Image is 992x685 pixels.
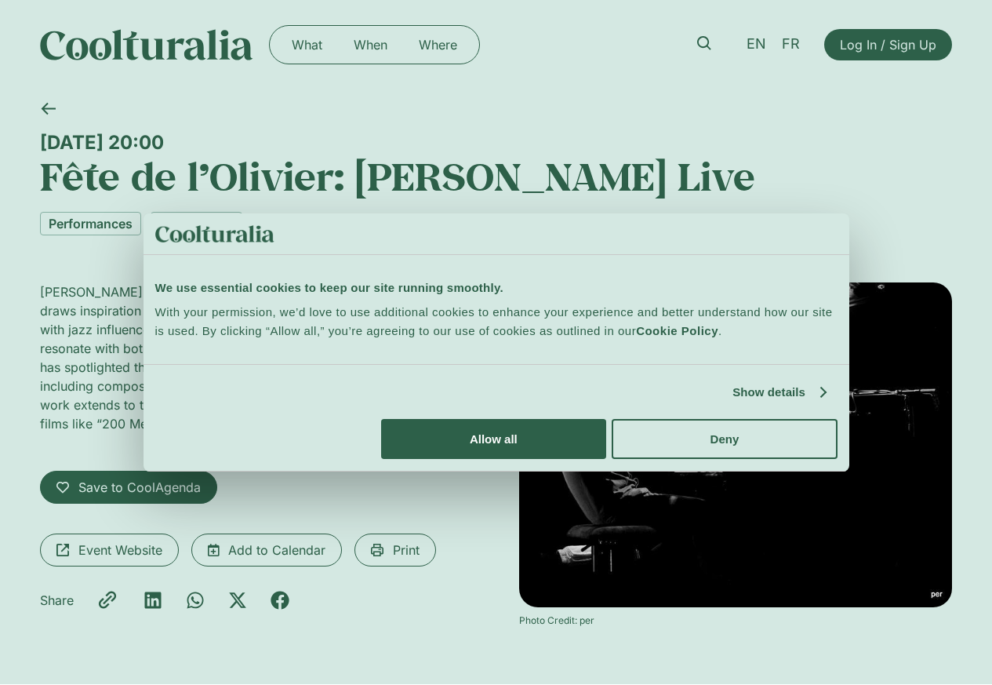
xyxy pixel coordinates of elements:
div: Photo Credit: per [519,614,952,628]
nav: Menu [276,32,473,57]
span: EN [747,36,766,53]
div: [DATE] 20:00 [40,131,953,154]
a: What [276,32,338,57]
a: Add to Calendar [191,534,342,567]
a: Event Website [40,534,179,567]
a: Print [354,534,436,567]
a: FR [774,33,808,56]
div: We use essential cookies to keep our site running smoothly. [155,279,838,297]
span: Print [393,541,420,559]
span: . [718,324,722,337]
a: Alhambra [151,212,242,235]
span: With your permission, we’d love to use additional cookies to enhance your experience and better u... [155,305,833,337]
a: Cookie Policy [636,324,718,337]
button: Deny [612,419,837,459]
p: [PERSON_NAME], a [DEMOGRAPHIC_DATA] composer and pianist, draws inspiration from Arabic oriental ... [40,282,473,433]
p: Share [40,591,74,610]
span: Event Website [78,541,162,559]
div: Share on linkedin [144,591,162,610]
a: Save to CoolAgenda [40,471,217,504]
a: Where [403,32,473,57]
h1: Fête de l’Olivier: [PERSON_NAME] Live [40,154,953,199]
img: logo [155,225,275,242]
span: Add to Calendar [228,541,325,559]
a: Log In / Sign Up [824,29,952,60]
a: EN [739,33,774,56]
span: Log In / Sign Up [840,35,936,54]
a: Performances [40,212,141,235]
div: Share on x-twitter [228,591,247,610]
a: When [338,32,403,57]
a: Show details [732,383,825,402]
span: FR [782,36,800,53]
button: Allow all [381,419,606,459]
div: Share on facebook [271,591,289,610]
span: Save to CoolAgenda [78,478,201,497]
div: Share on whatsapp [186,591,205,610]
